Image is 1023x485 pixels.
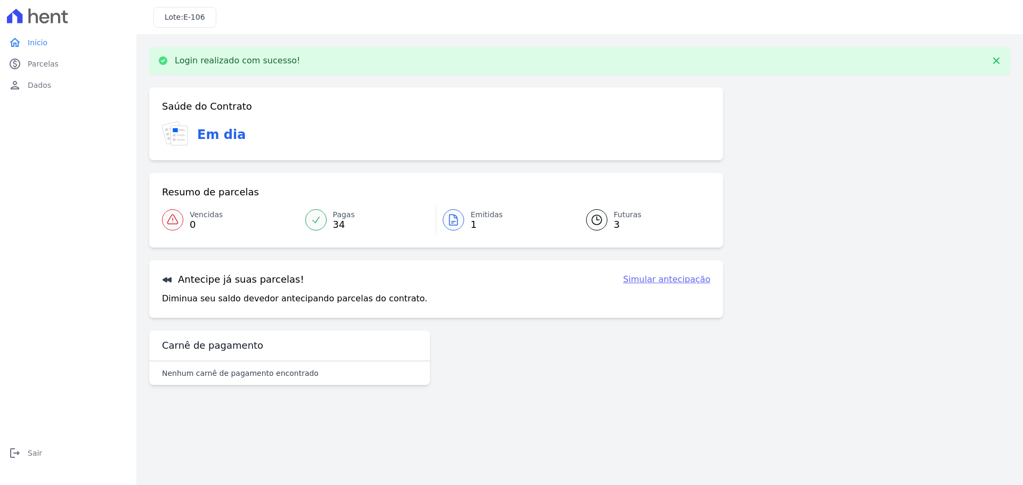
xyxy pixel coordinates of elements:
[190,220,223,229] span: 0
[162,273,304,286] h3: Antecipe já suas parcelas!
[9,79,21,92] i: person
[4,75,132,96] a: personDados
[623,273,710,286] a: Simular antecipação
[175,55,301,66] p: Login realizado com sucesso!
[162,339,263,352] h3: Carnê de pagamento
[9,57,21,70] i: paid
[28,448,42,458] span: Sair
[614,209,642,220] span: Futuras
[28,59,59,69] span: Parcelas
[165,12,205,23] h3: Lote:
[28,80,51,91] span: Dados
[333,220,355,229] span: 34
[162,186,259,199] h3: Resumo de parcelas
[436,205,573,235] a: Emitidas 1
[190,209,223,220] span: Vencidas
[333,209,355,220] span: Pagas
[162,368,319,379] p: Nenhum carnê de pagamento encontrado
[162,292,427,305] p: Diminua seu saldo devedor antecipando parcelas do contrato.
[299,205,436,235] a: Pagas 34
[28,37,47,48] span: Início
[4,442,132,464] a: logoutSair
[470,209,503,220] span: Emitidas
[470,220,503,229] span: 1
[4,53,132,75] a: paidParcelas
[183,13,205,21] span: E-106
[573,205,711,235] a: Futuras 3
[614,220,642,229] span: 3
[162,100,252,113] h3: Saúde do Contrato
[162,205,299,235] a: Vencidas 0
[9,447,21,459] i: logout
[9,36,21,49] i: home
[4,32,132,53] a: homeInício
[197,125,246,144] h3: Em dia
